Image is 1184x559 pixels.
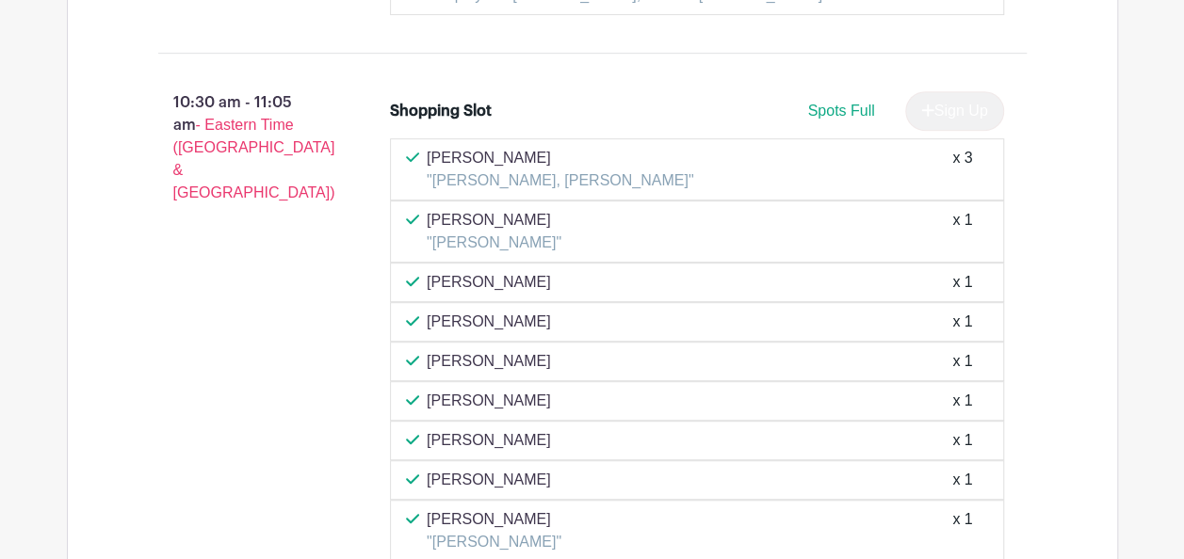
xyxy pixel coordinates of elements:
[427,390,551,412] p: [PERSON_NAME]
[427,147,693,169] p: [PERSON_NAME]
[952,350,972,373] div: x 1
[952,429,972,452] div: x 1
[952,390,972,412] div: x 1
[427,271,551,294] p: [PERSON_NAME]
[427,429,551,452] p: [PERSON_NAME]
[952,271,972,294] div: x 1
[427,209,561,232] p: [PERSON_NAME]
[173,117,335,200] span: - Eastern Time ([GEOGRAPHIC_DATA] & [GEOGRAPHIC_DATA])
[427,169,693,192] p: "[PERSON_NAME], [PERSON_NAME]"
[427,469,551,491] p: [PERSON_NAME]
[427,531,561,553] p: "[PERSON_NAME]"
[390,100,492,122] div: Shopping Slot
[952,469,972,491] div: x 1
[427,350,551,373] p: [PERSON_NAME]
[952,311,972,333] div: x 1
[427,508,561,531] p: [PERSON_NAME]
[952,508,972,553] div: x 1
[427,232,561,254] p: "[PERSON_NAME]"
[952,147,972,192] div: x 3
[427,311,551,333] p: [PERSON_NAME]
[807,103,874,119] span: Spots Full
[128,84,361,212] p: 10:30 am - 11:05 am
[952,209,972,254] div: x 1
